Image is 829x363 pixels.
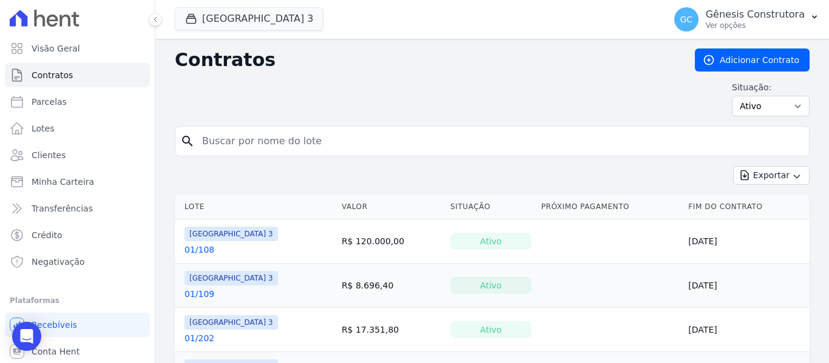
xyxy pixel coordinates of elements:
button: GC Gênesis Construtora Ver opções [665,2,829,36]
a: Visão Geral [5,36,150,61]
a: 01/109 [184,288,214,300]
button: [GEOGRAPHIC_DATA] 3 [175,7,323,30]
th: Lote [175,195,337,219]
button: Exportar [733,166,810,185]
p: Ver opções [706,21,805,30]
a: 01/202 [184,332,214,344]
input: Buscar por nome do lote [195,129,804,153]
div: Ativo [450,321,532,338]
p: Gênesis Construtora [706,8,805,21]
div: Plataformas [10,293,145,308]
th: Próximo Pagamento [536,195,684,219]
span: Crédito [32,229,63,241]
span: GC [680,15,692,24]
span: Contratos [32,69,73,81]
span: [GEOGRAPHIC_DATA] 3 [184,315,278,330]
span: [GEOGRAPHIC_DATA] 3 [184,227,278,241]
a: 01/108 [184,244,214,256]
a: Transferências [5,196,150,221]
div: Open Intercom Messenger [12,322,41,351]
span: Visão Geral [32,42,80,55]
a: Lotes [5,116,150,141]
a: Crédito [5,223,150,247]
span: Minha Carteira [32,176,94,188]
a: Recebíveis [5,313,150,337]
i: search [180,134,195,148]
span: Conta Hent [32,345,80,358]
span: Transferências [32,202,93,215]
h2: Contratos [175,49,675,71]
div: Ativo [450,233,532,250]
div: Ativo [450,277,532,294]
span: Recebíveis [32,319,77,331]
label: Situação: [732,81,810,93]
td: R$ 120.000,00 [337,219,445,264]
th: Valor [337,195,445,219]
a: Parcelas [5,90,150,114]
a: Clientes [5,143,150,167]
a: Negativação [5,250,150,274]
span: [GEOGRAPHIC_DATA] 3 [184,271,278,285]
span: Clientes [32,149,66,161]
a: Minha Carteira [5,170,150,194]
td: [DATE] [683,308,810,352]
td: [DATE] [683,219,810,264]
th: Situação [445,195,536,219]
span: Lotes [32,122,55,135]
span: Parcelas [32,96,67,108]
a: Contratos [5,63,150,87]
span: Negativação [32,256,85,268]
th: Fim do Contrato [683,195,810,219]
td: [DATE] [683,264,810,308]
td: R$ 8.696,40 [337,264,445,308]
a: Adicionar Contrato [695,48,810,72]
td: R$ 17.351,80 [337,308,445,352]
